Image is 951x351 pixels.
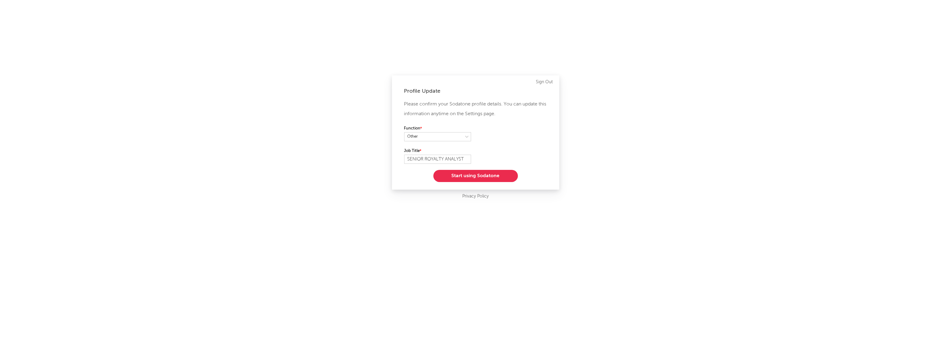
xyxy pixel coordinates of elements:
[404,99,547,119] p: Please confirm your Sodatone profile details. You can update this information anytime on the Sett...
[462,193,489,200] a: Privacy Policy
[404,147,471,155] label: Job Title
[433,170,518,182] button: Start using Sodatone
[404,88,547,95] div: Profile Update
[404,125,471,132] label: Function
[536,78,553,86] a: Sign Out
